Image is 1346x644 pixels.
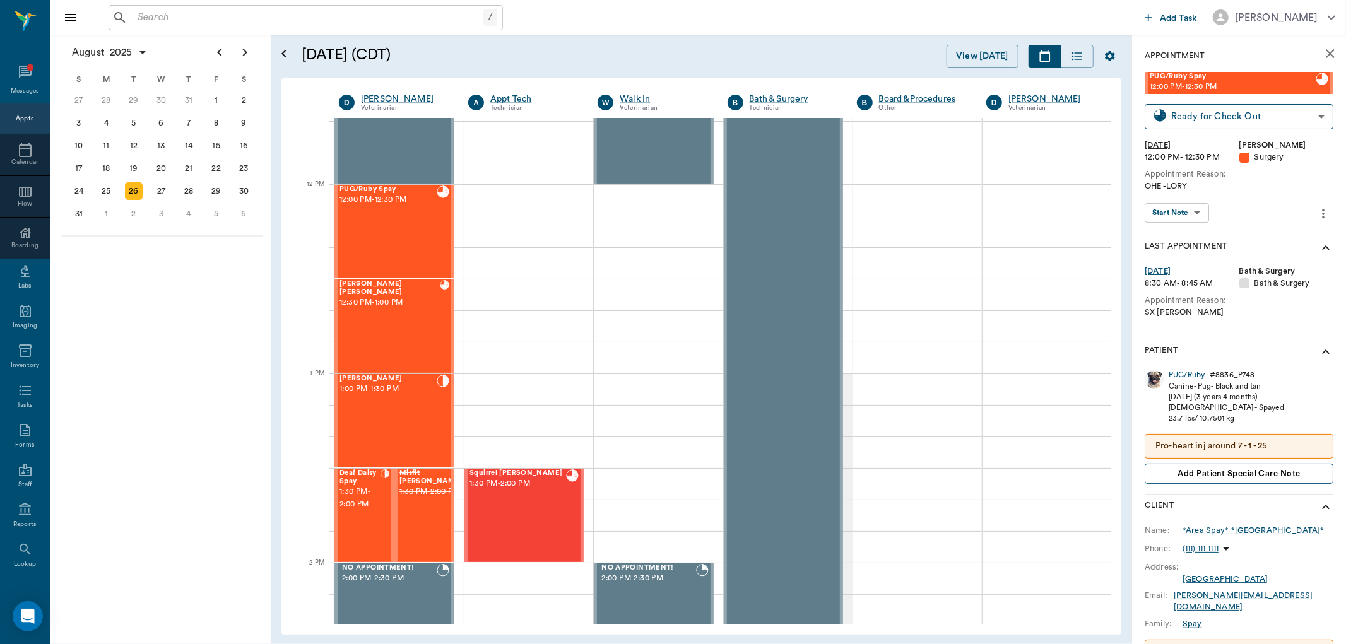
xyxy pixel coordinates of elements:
[153,114,170,132] div: Wednesday, August 6, 2025
[97,137,115,155] div: Monday, August 11, 2025
[1152,206,1189,220] div: Start Note
[879,93,967,105] a: Board &Procedures
[180,137,198,155] div: Thursday, August 14, 2025
[1239,151,1334,163] div: Surgery
[1008,93,1097,105] a: [PERSON_NAME]
[292,178,324,209] div: 12 PM
[232,40,257,65] button: Next page
[1183,544,1219,554] p: (111) 111-1111
[1239,278,1334,290] div: Bath & Surgery
[302,45,633,65] h5: [DATE] (CDT)
[1145,240,1227,255] p: Last Appointment
[65,70,93,89] div: S
[13,601,43,631] div: Open Intercom Messenger
[70,137,88,155] div: Sunday, August 10, 2025
[1145,139,1239,151] div: [DATE]
[70,91,88,109] div: Sunday, July 27, 2025
[490,93,579,105] div: Appt Tech
[1169,413,1284,424] div: 23.7 lbs / 10.7501 kg
[107,44,135,61] span: 2025
[1145,151,1239,163] div: 12:00 PM - 12:30 PM
[18,480,32,489] div: Staff
[1239,266,1334,278] div: Bath & Surgery
[13,520,37,529] div: Reports
[125,91,143,109] div: Tuesday, July 29, 2025
[1145,618,1183,629] div: Family:
[180,160,198,177] div: Thursday, August 21, 2025
[399,469,463,486] span: Misfit [PERSON_NAME]
[133,9,483,26] input: Search
[339,375,437,383] span: [PERSON_NAME]
[464,468,584,563] div: READY_TO_CHECKOUT, 1:30 PM - 2:00 PM
[339,280,440,296] span: [PERSON_NAME] [PERSON_NAME]
[334,373,454,468] div: CHECKED_IN, 1:00 PM - 1:30 PM
[947,45,1018,68] button: View [DATE]
[70,160,88,177] div: Sunday, August 17, 2025
[1145,464,1333,484] button: Add patient Special Care Note
[180,205,198,223] div: Thursday, September 4, 2025
[125,205,143,223] div: Tuesday, September 2, 2025
[399,486,463,498] span: 1:30 PM - 2:00 PM
[469,477,566,490] span: 1:30 PM - 2:00 PM
[1171,109,1313,124] div: Ready for Check Out
[93,70,121,89] div: M
[66,40,154,65] button: August2025
[235,160,252,177] div: Saturday, August 23, 2025
[1145,168,1333,180] div: Appointment Reason:
[1140,6,1203,29] button: Add Task
[1183,575,1268,583] a: [GEOGRAPHIC_DATA]
[1169,370,1205,380] div: PUG/Ruby
[97,182,115,200] div: Monday, August 25, 2025
[11,361,39,370] div: Inventory
[361,103,449,114] div: Veterinarian
[153,160,170,177] div: Wednesday, August 20, 2025
[750,103,838,114] div: Technician
[235,114,252,132] div: Saturday, August 9, 2025
[469,469,566,477] span: Squirrel [PERSON_NAME]
[1145,50,1205,62] p: Appointment
[1169,392,1284,402] div: [DATE] (3 years 4 months)
[1145,525,1183,536] div: Name:
[235,91,252,109] div: Saturday, August 2, 2025
[1145,266,1239,278] div: [DATE]
[1318,240,1333,255] svg: show more
[125,160,143,177] div: Tuesday, August 19, 2025
[728,95,743,110] div: B
[1145,590,1174,601] div: Email:
[70,114,88,132] div: Sunday, August 3, 2025
[208,114,225,132] div: Friday, August 8, 2025
[1145,543,1183,554] div: Phone:
[208,160,225,177] div: Friday, August 22, 2025
[1145,344,1178,360] p: Patient
[879,103,967,114] div: Other
[1145,561,1183,573] div: Address:
[594,90,713,184] div: BOOKED, 11:30 AM - 12:00 PM
[203,70,230,89] div: F
[334,279,454,373] div: READY_TO_CHECKOUT, 12:30 PM - 1:00 PM
[601,572,695,585] span: 2:00 PM - 2:30 PM
[208,182,225,200] div: Friday, August 29, 2025
[180,182,198,200] div: Thursday, August 28, 2025
[180,114,198,132] div: Thursday, August 7, 2025
[153,205,170,223] div: Wednesday, September 3, 2025
[620,103,708,114] div: Veterinarian
[125,114,143,132] div: Tuesday, August 5, 2025
[97,205,115,223] div: Monday, September 1, 2025
[620,93,708,105] a: Walk In
[361,93,449,105] div: [PERSON_NAME]
[1150,73,1316,81] span: PUG/Ruby Spay
[292,556,324,588] div: 2 PM
[1318,41,1343,66] button: close
[153,137,170,155] div: Wednesday, August 13, 2025
[208,205,225,223] div: Friday, September 5, 2025
[208,91,225,109] div: Friday, August 1, 2025
[986,95,1002,110] div: D
[1145,500,1174,515] p: Client
[394,468,454,563] div: NO_SHOW, 1:30 PM - 2:00 PM
[235,205,252,223] div: Saturday, September 6, 2025
[1150,81,1316,93] span: 12:00 PM - 12:30 PM
[1210,370,1254,380] div: # 8836_P748
[70,182,88,200] div: Sunday, August 24, 2025
[339,296,440,309] span: 12:30 PM - 1:00 PM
